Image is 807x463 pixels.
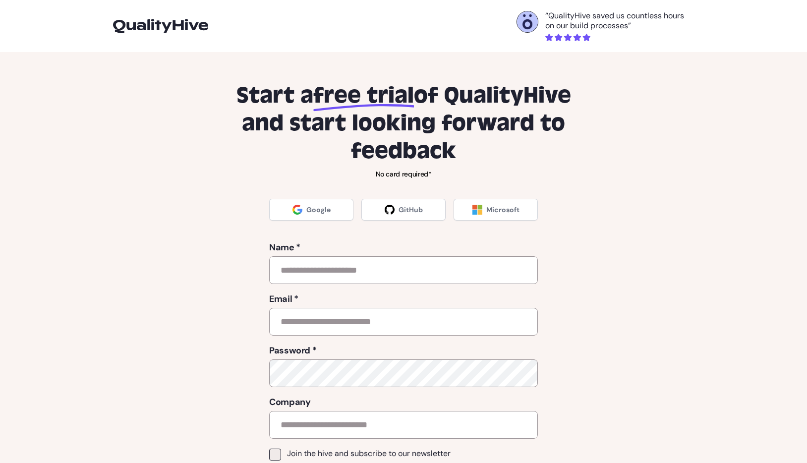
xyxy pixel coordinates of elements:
span: free trial [313,82,414,110]
a: Google [269,199,353,221]
span: Start a [236,82,313,110]
img: logo-icon [113,19,208,33]
a: Microsoft [454,199,538,221]
label: Name * [269,240,538,254]
p: “QualityHive saved us countless hours on our build processes” [545,11,694,31]
label: Password * [269,344,538,357]
label: Email * [269,292,538,306]
a: GitHub [361,199,446,221]
span: Microsoft [486,205,519,215]
img: Otelli Design [517,11,538,32]
span: of QualityHive and start looking forward to feedback [242,82,571,165]
span: Google [306,205,331,215]
span: GitHub [399,205,423,215]
span: Join the hive and subscribe to our newsletter [287,449,451,459]
label: Company [269,395,538,409]
p: No card required* [221,169,586,179]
